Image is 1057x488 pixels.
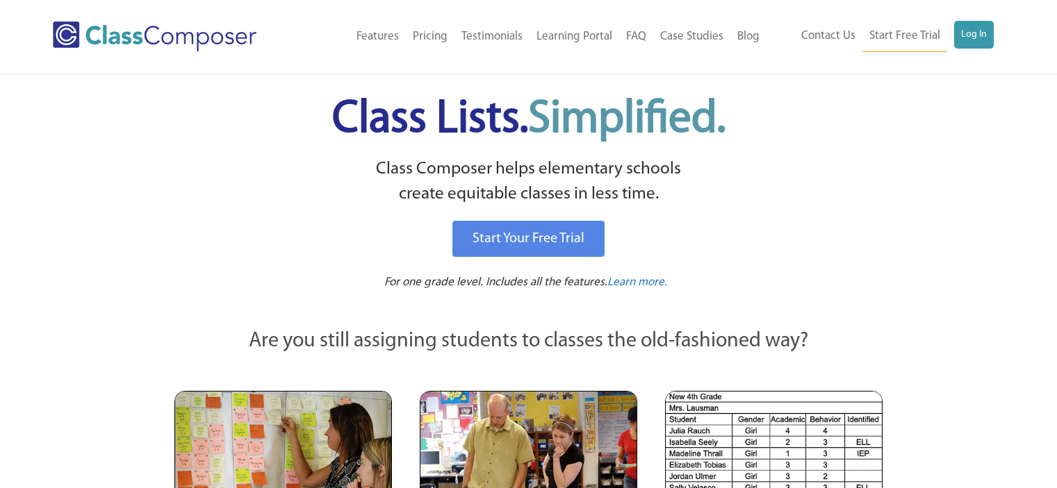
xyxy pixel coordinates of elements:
a: Case Studies [653,22,730,52]
img: Class Composer [53,22,256,51]
span: Simplified. [528,97,726,142]
a: Features [350,22,406,52]
a: Blog [730,22,767,52]
a: Learn more. [607,274,667,292]
nav: Header Menu [767,21,994,52]
span: Class Lists. [332,97,726,142]
p: Are you still assigning students to classes the old-fashioned way? [174,326,883,357]
span: Learn more. [607,276,667,288]
a: Log In [954,21,994,49]
a: Pricing [406,22,454,52]
a: Start Your Free Trial [452,221,605,257]
a: Learning Portal [530,22,619,52]
a: Testimonials [454,22,530,52]
a: FAQ [619,22,653,52]
span: Start Your Free Trial [473,232,584,246]
a: Contact Us [794,21,862,51]
a: Start Free Trial [862,21,947,52]
p: Class Composer helps elementary schools create equitable classes in less time. [172,157,885,208]
nav: Header Menu [301,22,766,52]
span: For one grade level. Includes all the features. [384,276,607,288]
